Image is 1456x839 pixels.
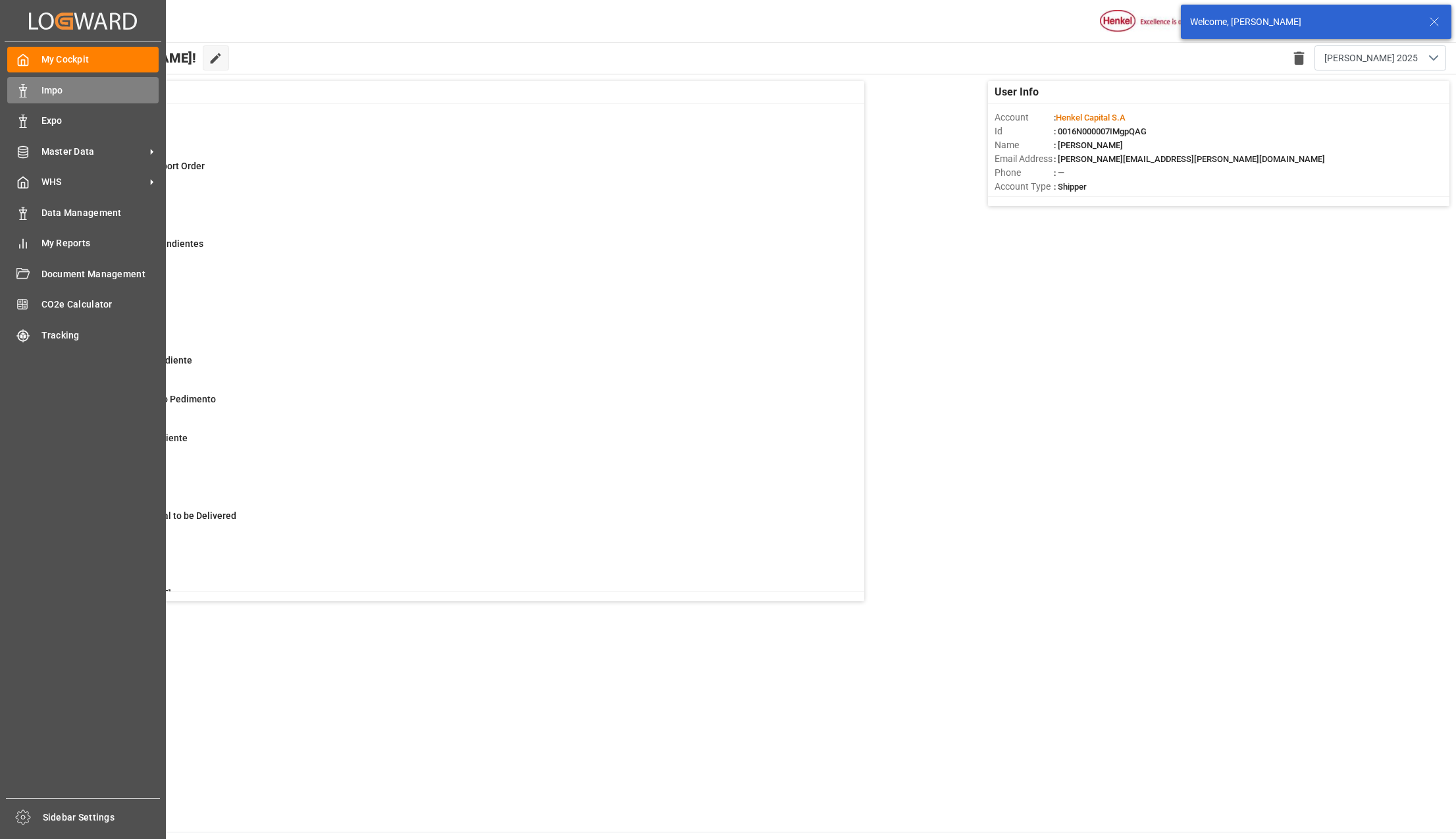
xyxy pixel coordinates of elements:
[7,261,159,286] a: Document Management
[43,811,161,825] span: Sidebar Settings
[68,159,848,187] a: 14727Create Transport OrderLine Items
[1314,45,1446,70] button: open menu
[1054,182,1087,192] span: : Shipper
[7,322,159,348] a: Tracking
[1054,113,1126,122] span: :
[41,53,159,67] span: My Cockpit
[68,392,848,420] a: 15Pendiente Pago PedimentoImpo
[68,509,848,537] a: 12Storage Material to be DeliveredImpo
[1054,140,1123,150] span: : [PERSON_NAME]
[7,292,159,317] a: CO2e Calculator
[995,152,1054,166] span: Email Address
[41,114,159,128] span: Expo
[68,198,848,226] a: 11PO EmptyLine Items
[55,45,196,70] span: Hello [PERSON_NAME]!
[41,236,159,250] span: My Reports
[995,84,1039,100] span: User Info
[995,124,1054,138] span: Id
[41,329,159,342] span: Tracking
[41,206,159,220] span: Data Management
[68,354,848,381] a: 48Etiquetado PendienteImpo
[68,431,848,459] a: 2Despacho PendienteImpo
[995,138,1054,152] span: Name
[41,84,159,97] span: Impo
[68,470,848,498] a: 998Daily DeliveriesImpo
[68,237,848,265] a: 33Documentos PendientesImpo
[995,166,1054,180] span: Phone
[7,77,159,103] a: Impo
[1054,168,1064,178] span: : —
[101,510,236,521] span: Storage Material to be Delivered
[1324,51,1418,65] span: [PERSON_NAME] 2025
[41,267,159,281] span: Document Management
[7,230,159,256] a: My Reports
[41,175,145,189] span: WHS
[68,121,848,148] a: 72CheckingLine Items
[68,315,848,342] a: 63In ProgressImpo
[41,298,159,311] span: CO2e Calculator
[1190,15,1417,29] div: Welcome, [PERSON_NAME]
[1054,126,1147,136] span: : 0016N000007IMgpQAG
[7,47,159,72] a: My Cockpit
[7,108,159,134] a: Expo
[995,111,1054,124] span: Account
[7,200,159,225] a: Data Management
[1056,113,1126,122] span: Henkel Capital S.A
[68,587,848,614] a: 731[PERSON_NAME]
[1054,154,1325,164] span: : [PERSON_NAME][EMAIL_ADDRESS][PERSON_NAME][DOMAIN_NAME]
[68,276,848,304] a: 69ArrivedImpo
[1100,10,1210,33] img: Henkel%20logo.jpg_1689854090.jpg
[68,548,848,576] a: 1144MATRIZImpo
[995,180,1054,194] span: Account Type
[41,145,145,159] span: Master Data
